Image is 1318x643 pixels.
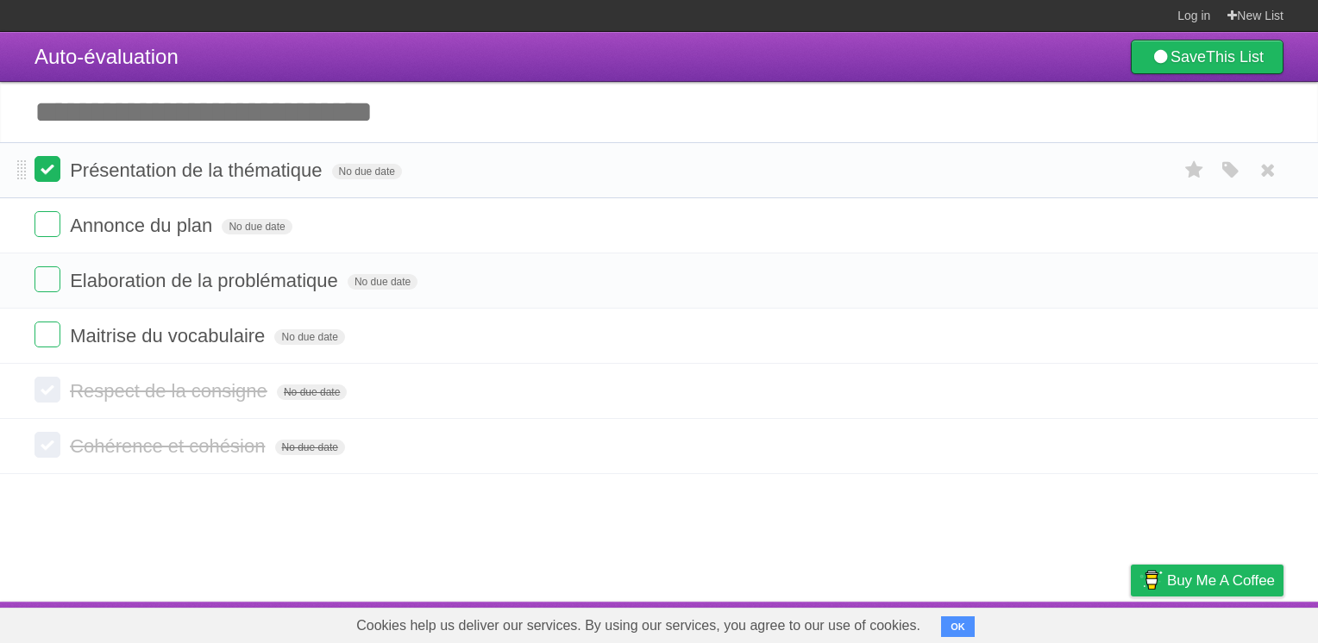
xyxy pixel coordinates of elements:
a: About [901,606,938,639]
label: Done [35,377,60,403]
a: Suggest a feature [1175,606,1283,639]
span: Buy me a coffee [1167,565,1275,596]
a: Privacy [1108,606,1153,639]
img: Buy me a coffee [1139,565,1163,595]
a: Terms [1050,606,1088,639]
label: Done [35,211,60,237]
span: No due date [275,440,345,455]
span: No due date [277,384,347,400]
a: Buy me a coffee [1131,565,1283,596]
span: Auto-évaluation [35,45,179,68]
span: Présentation de la thématique [70,159,326,181]
span: No due date [332,164,402,179]
span: No due date [348,274,417,290]
span: No due date [274,329,344,345]
span: Cohérence et cohésion [70,435,269,457]
label: Done [35,432,60,458]
b: This List [1206,48,1264,66]
span: No due date [222,219,292,234]
a: SaveThis List [1131,40,1283,74]
span: Cookies help us deliver our services. By using our services, you agree to our use of cookies. [339,609,938,643]
button: OK [941,616,975,637]
span: Respect de la consigne [70,380,272,402]
a: Developers [958,606,1028,639]
label: Done [35,321,60,347]
span: Annonce du plan [70,215,217,236]
span: Maitrise du vocabulaire [70,325,269,346]
label: Star task [1178,156,1211,184]
label: Done [35,266,60,292]
label: Done [35,156,60,182]
span: Elaboration de la problématique [70,270,342,291]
